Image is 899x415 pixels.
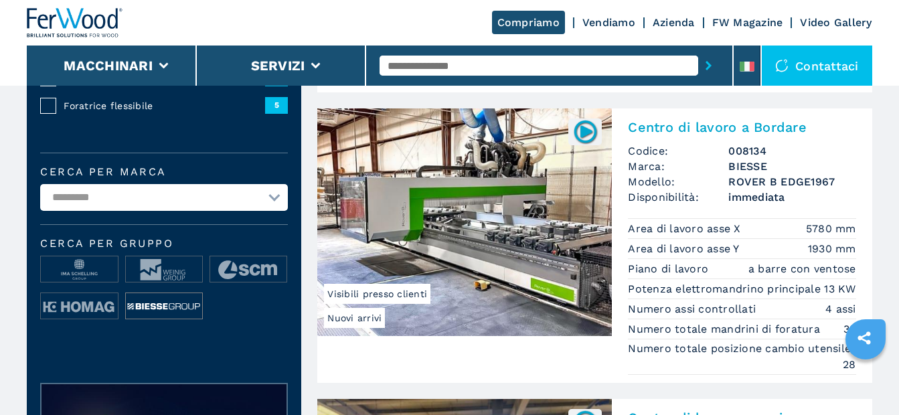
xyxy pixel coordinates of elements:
[628,322,823,337] p: Numero totale mandrini di foratura
[628,174,728,189] span: Modello:
[492,11,565,34] a: Compriamo
[41,293,117,320] img: image
[628,189,728,205] span: Disponibilità:
[628,222,744,236] p: Area di lavoro asse X
[64,99,265,112] span: Foratrice flessibile
[775,59,789,72] img: Contattaci
[762,46,872,86] div: Contattaci
[728,159,855,174] h3: BIESSE
[712,16,783,29] a: FW Magazine
[582,16,635,29] a: Vendiamo
[628,119,855,135] h2: Centro di lavoro a Bordare
[40,167,288,177] label: Cerca per marca
[842,355,889,405] iframe: Chat
[628,262,712,276] p: Piano di lavoro
[628,302,759,317] p: Numero assi controllati
[41,256,117,283] img: image
[728,174,855,189] h3: ROVER B EDGE1967
[843,321,856,337] em: 32
[847,321,881,355] a: sharethis
[653,16,695,29] a: Azienda
[324,284,430,304] span: Visibili presso clienti
[40,238,288,249] span: Cerca per Gruppo
[808,241,856,256] em: 1930 mm
[572,118,598,145] img: 008134
[800,16,872,29] a: Video Gallery
[698,50,719,81] button: submit-button
[64,58,153,74] button: Macchinari
[210,256,287,283] img: image
[628,282,824,297] p: Potenza elettromandrino principale
[126,256,202,283] img: image
[728,143,855,159] h3: 008134
[251,58,305,74] button: Servizi
[748,261,856,276] em: a barre con ventose
[126,293,202,320] img: image
[317,108,612,336] img: Centro di lavoro a Bordare BIESSE ROVER B EDGE1967
[628,341,854,356] p: Numero totale posizione cambio utensile
[27,8,123,37] img: Ferwood
[265,97,288,113] span: 5
[628,159,728,174] span: Marca:
[324,308,385,328] span: Nuovi arrivi
[317,108,872,382] a: Centro di lavoro a Bordare BIESSE ROVER B EDGE1967Nuovi arriviVisibili presso clienti008134Centro...
[824,281,855,297] em: 13 KW
[825,301,856,317] em: 4 assi
[728,189,855,205] span: immediata
[628,143,728,159] span: Codice:
[628,242,743,256] p: Area di lavoro asse Y
[806,221,856,236] em: 5780 mm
